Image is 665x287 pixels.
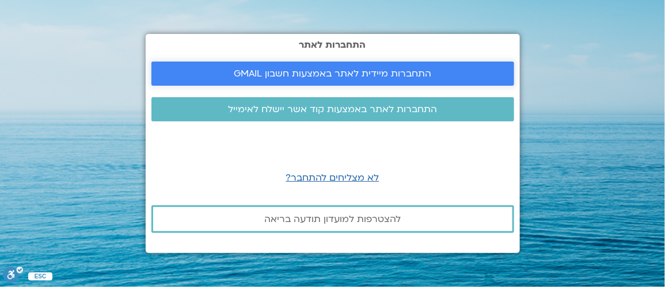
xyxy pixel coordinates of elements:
span: להצטרפות למועדון תודעה בריאה [264,214,401,224]
span: התחברות לאתר באמצעות קוד אשר יישלח לאימייל [228,104,437,114]
a: לא מצליחים להתחבר? [286,171,379,184]
a: התחברות מיידית לאתר באמצעות חשבון GMAIL [151,62,514,86]
a: להצטרפות למועדון תודעה בריאה [151,205,514,233]
span: התחברות מיידית לאתר באמצעות חשבון GMAIL [234,68,431,79]
h2: התחברות לאתר [151,40,514,50]
a: התחברות לאתר באמצעות קוד אשר יישלח לאימייל [151,97,514,121]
